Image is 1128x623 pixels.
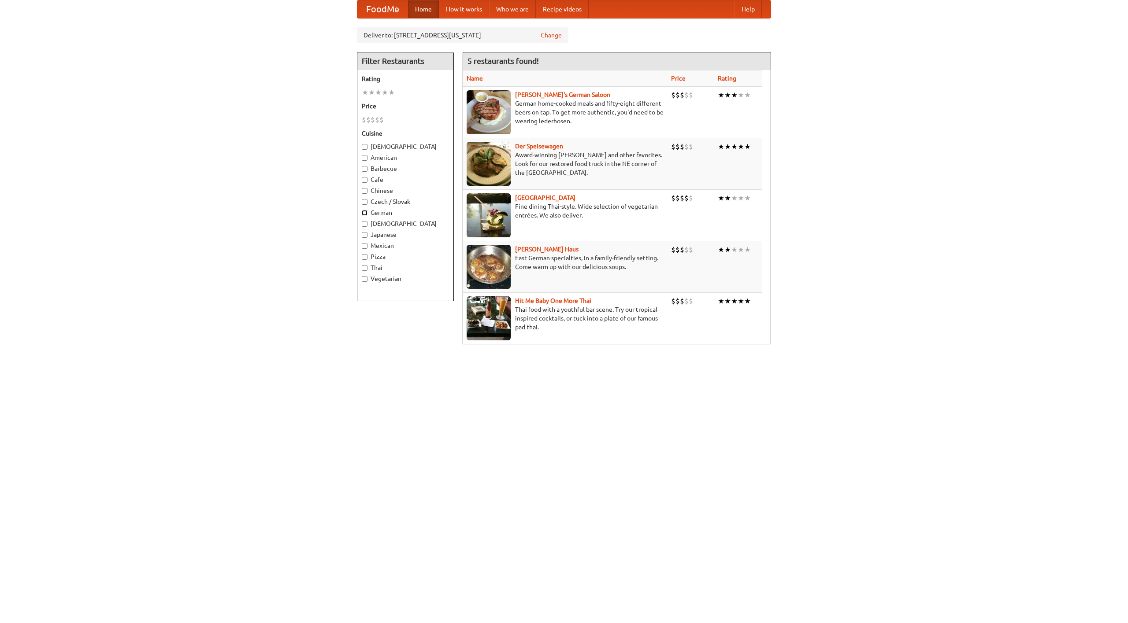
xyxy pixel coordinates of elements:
li: $ [689,193,693,203]
li: ★ [731,90,738,100]
li: $ [675,245,680,254]
label: Barbecue [362,164,449,173]
li: $ [366,115,371,125]
li: ★ [724,296,731,306]
input: American [362,155,367,161]
label: Cafe [362,175,449,184]
a: Hit Me Baby One More Thai [515,297,591,304]
a: [PERSON_NAME] Haus [515,246,579,253]
label: [DEMOGRAPHIC_DATA] [362,142,449,151]
input: Cafe [362,177,367,183]
label: German [362,208,449,217]
li: ★ [738,193,744,203]
li: ★ [724,193,731,203]
li: ★ [738,142,744,151]
li: ★ [718,193,724,203]
h5: Price [362,102,449,111]
li: $ [375,115,379,125]
h4: Filter Restaurants [357,52,453,70]
a: Der Speisewagen [515,143,563,150]
li: ★ [744,90,751,100]
li: $ [671,296,675,306]
li: ★ [724,90,731,100]
li: ★ [738,245,744,254]
li: ★ [738,296,744,306]
li: $ [671,193,675,203]
img: speisewagen.jpg [467,142,511,186]
li: ★ [724,245,731,254]
li: $ [671,245,675,254]
li: $ [675,193,680,203]
li: $ [689,296,693,306]
li: $ [684,90,689,100]
li: $ [671,142,675,151]
h5: Rating [362,74,449,83]
li: $ [379,115,384,125]
li: ★ [388,88,395,97]
li: $ [680,142,684,151]
input: Mexican [362,243,367,249]
p: Fine dining Thai-style. Wide selection of vegetarian entrées. We also deliver. [467,202,664,220]
li: $ [675,296,680,306]
a: Help [735,0,762,18]
input: Vegetarian [362,276,367,282]
li: ★ [718,142,724,151]
h5: Cuisine [362,129,449,138]
li: $ [362,115,366,125]
li: $ [684,296,689,306]
img: esthers.jpg [467,90,511,134]
li: ★ [731,245,738,254]
input: Thai [362,265,367,271]
input: [DEMOGRAPHIC_DATA] [362,144,367,150]
a: Recipe videos [536,0,589,18]
label: Pizza [362,252,449,261]
li: ★ [724,142,731,151]
li: $ [675,90,680,100]
a: Name [467,75,483,82]
input: German [362,210,367,216]
a: Who we are [489,0,536,18]
li: $ [689,245,693,254]
div: Deliver to: [STREET_ADDRESS][US_STATE] [357,27,568,43]
label: Japanese [362,230,449,239]
li: $ [684,245,689,254]
li: ★ [375,88,382,97]
li: ★ [718,296,724,306]
li: ★ [731,142,738,151]
li: ★ [382,88,388,97]
label: [DEMOGRAPHIC_DATA] [362,219,449,228]
li: $ [680,90,684,100]
p: Award-winning [PERSON_NAME] and other favorites. Look for our restored food truck in the NE corne... [467,151,664,177]
label: Thai [362,263,449,272]
a: [GEOGRAPHIC_DATA] [515,194,575,201]
a: Price [671,75,686,82]
p: East German specialties, in a family-friendly setting. Come warm up with our delicious soups. [467,254,664,271]
li: $ [689,90,693,100]
li: ★ [744,193,751,203]
a: [PERSON_NAME]'s German Saloon [515,91,610,98]
label: Vegetarian [362,274,449,283]
a: Rating [718,75,736,82]
li: $ [684,193,689,203]
li: ★ [718,90,724,100]
li: ★ [362,88,368,97]
li: $ [675,142,680,151]
a: Change [541,31,562,40]
li: ★ [744,245,751,254]
li: ★ [738,90,744,100]
li: ★ [718,245,724,254]
p: Thai food with a youthful bar scene. Try our tropical inspired cocktails, or tuck into a plate of... [467,305,664,332]
a: How it works [439,0,489,18]
li: $ [671,90,675,100]
li: $ [680,245,684,254]
li: ★ [731,193,738,203]
input: Chinese [362,188,367,194]
img: babythai.jpg [467,296,511,340]
input: Japanese [362,232,367,238]
label: Czech / Slovak [362,197,449,206]
input: Czech / Slovak [362,199,367,205]
li: ★ [731,296,738,306]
